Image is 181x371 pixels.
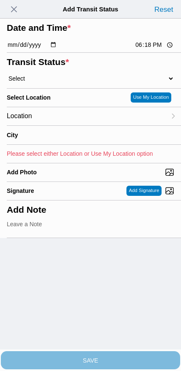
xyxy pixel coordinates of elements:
[126,186,162,196] ion-button: Add Signature
[7,205,171,215] ion-label: Add Note
[7,112,32,120] span: Location
[7,150,153,157] ion-text: Please select either Location or Use My Location option
[7,23,171,33] ion-label: Date and Time
[7,57,171,67] ion-label: Transit Status
[152,3,175,16] ion-button: Reset
[7,187,34,194] label: Signature
[7,94,50,101] label: Select Location
[131,92,171,103] ion-button: Use My Location
[7,132,97,138] ion-label: City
